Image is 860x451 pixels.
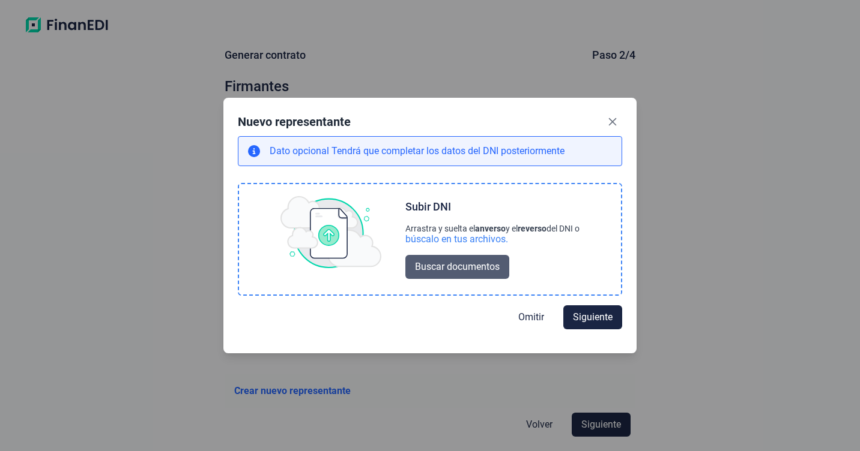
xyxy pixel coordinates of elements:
div: búscalo en tus archivos. [405,233,580,245]
b: anverso [475,224,506,233]
span: Omitir [518,310,544,324]
div: Subir DNI [405,200,451,214]
button: Buscar documentos [405,255,509,279]
button: Omitir [509,305,554,329]
span: Siguiente [573,310,613,324]
div: Nuevo representante [238,113,351,130]
button: Close [603,112,622,131]
p: Tendrá que completar los datos del DNI posteriormente [270,144,565,158]
img: upload img [280,196,381,268]
b: reverso [518,224,547,233]
button: Siguiente [563,305,622,329]
div: búscalo en tus archivos. [405,233,508,245]
span: Buscar documentos [415,260,500,274]
span: Dato opcional [270,145,332,157]
div: Arrastra y suelta el y el del DNI o [405,224,580,233]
